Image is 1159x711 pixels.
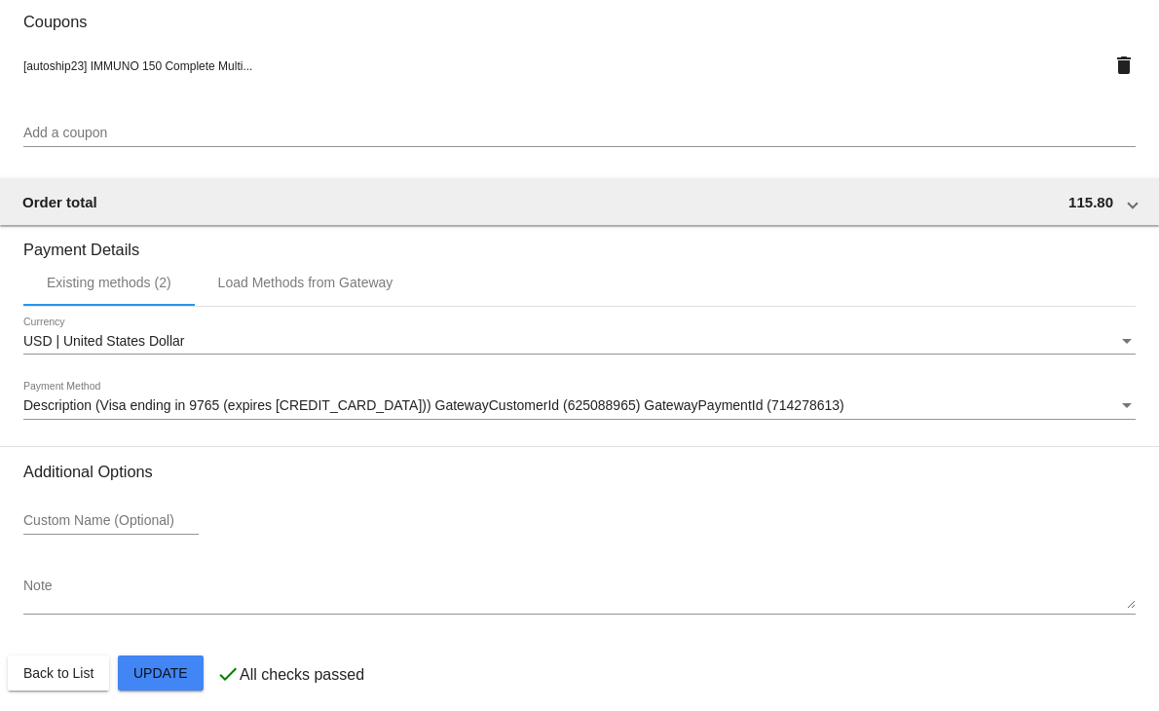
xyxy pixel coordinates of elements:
[23,126,1136,141] input: Add a coupon
[23,334,1136,350] mat-select: Currency
[23,333,184,349] span: USD | United States Dollar
[47,275,171,290] div: Existing methods (2)
[133,665,188,681] span: Update
[23,398,1136,414] mat-select: Payment Method
[218,275,393,290] div: Load Methods from Gateway
[216,662,240,686] mat-icon: check
[1068,194,1113,210] span: 115.80
[23,226,1136,259] h3: Payment Details
[240,666,364,684] p: All checks passed
[22,194,97,210] span: Order total
[23,513,199,529] input: Custom Name (Optional)
[23,59,252,73] span: [autoship23] IMMUNO 150 Complete Multi...
[23,665,93,681] span: Back to List
[23,397,844,413] span: Description (Visa ending in 9765 (expires [CREDIT_CARD_DATA])) GatewayCustomerId (625088965) Gate...
[1112,54,1136,77] mat-icon: delete
[8,655,109,691] button: Back to List
[23,463,1136,481] h3: Additional Options
[118,655,204,691] button: Update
